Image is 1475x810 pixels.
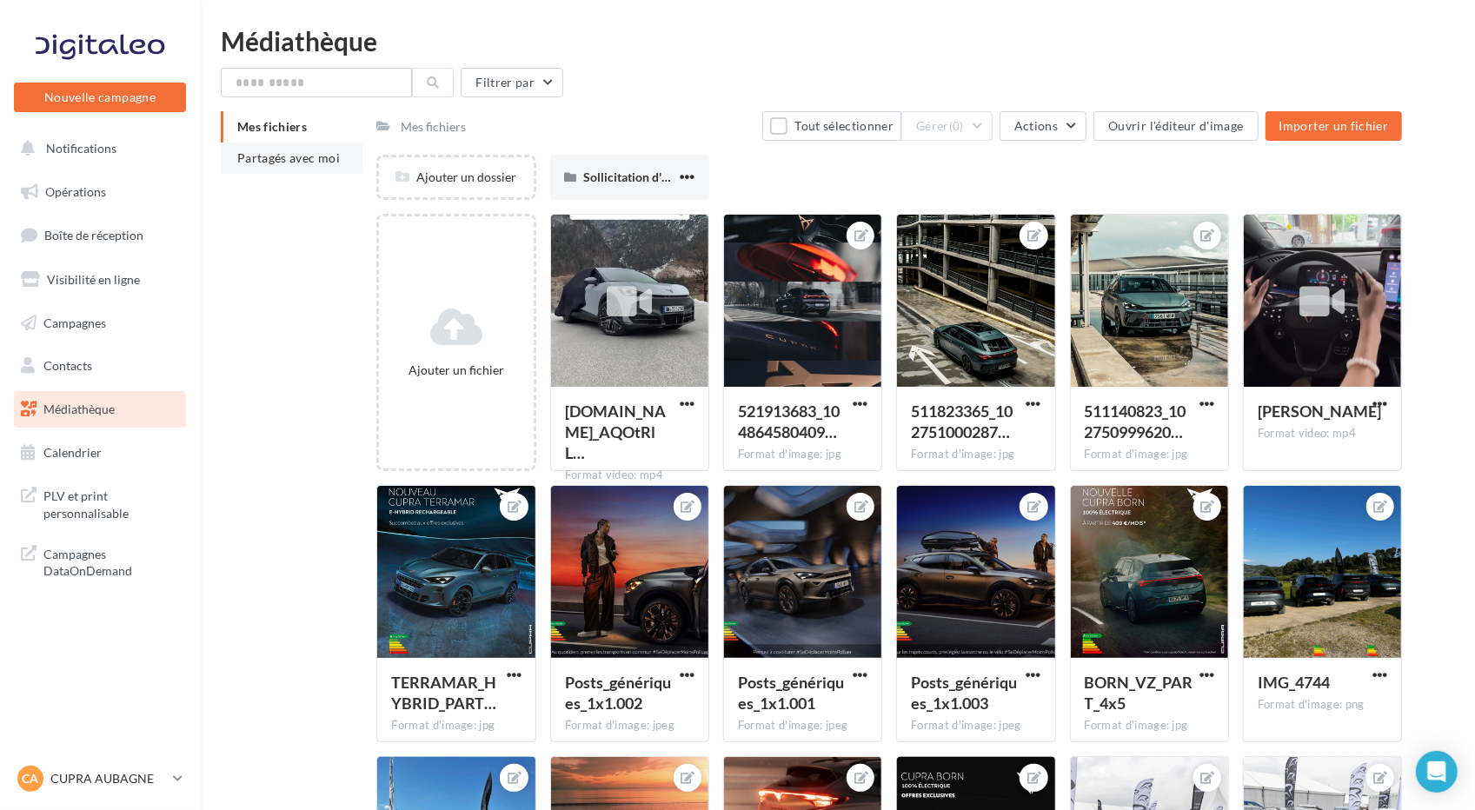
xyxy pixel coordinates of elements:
[10,391,189,428] a: Médiathèque
[379,169,533,186] div: Ajouter un dossier
[23,770,39,787] span: CA
[583,169,682,184] span: Sollicitation d'avis
[1014,118,1058,133] span: Actions
[1000,111,1086,141] button: Actions
[391,718,521,734] div: Format d'image: jpg
[901,111,993,141] button: Gérer(0)
[1258,426,1387,442] div: Format video: mp4
[10,477,189,528] a: PLV et print personnalisable
[1258,673,1330,692] span: IMG_4744
[10,174,189,210] a: Opérations
[1258,402,1381,421] span: ASMR Tavascan
[237,119,307,134] span: Mes fichiers
[949,119,964,133] span: (0)
[1085,447,1214,462] div: Format d'image: jpg
[911,402,1013,442] span: 511823365_1027510002872431_2246777378939509179_n
[1085,673,1193,713] span: BORN_VZ_PART_4x5
[46,141,116,156] span: Notifications
[10,130,183,167] button: Notifications
[738,718,867,734] div: Format d'image: jpeg
[1258,697,1387,713] div: Format d'image: png
[14,83,186,112] button: Nouvelle campagne
[1266,111,1403,141] button: Importer un fichier
[1085,402,1186,442] span: 511140823_1027509996205765_280823433644113498_n
[50,770,166,787] p: CUPRA AUBAGNE
[762,111,901,141] button: Tout sélectionner
[10,348,189,384] a: Contacts
[14,762,186,795] a: CA CUPRA AUBAGNE
[1416,751,1458,793] div: Open Intercom Messenger
[44,228,143,242] span: Boîte de réception
[1279,118,1389,133] span: Importer un fichier
[1085,718,1214,734] div: Format d'image: jpg
[386,362,526,379] div: Ajouter un fichier
[911,447,1040,462] div: Format d'image: jpg
[738,673,844,713] span: Posts_génériques_1x1.001
[43,484,179,521] span: PLV et print personnalisable
[401,118,466,136] div: Mes fichiers
[47,272,140,287] span: Visibilité en ligne
[43,315,106,329] span: Campagnes
[911,673,1017,713] span: Posts_génériques_1x1.003
[10,435,189,471] a: Calendrier
[10,535,189,587] a: Campagnes DataOnDemand
[43,445,102,460] span: Calendrier
[565,402,666,462] span: FDownloader.Net_AQOtRlLS8gEqyfsTZrSOPvqRYsCYm6-rOhNegd9IMriSZTc8DEPMfaRZZIszEOCeTxX2J3Oaz70ADb2J2...
[911,718,1040,734] div: Format d'image: jpeg
[10,216,189,254] a: Boîte de réception
[565,718,694,734] div: Format d'image: jpeg
[43,402,115,416] span: Médiathèque
[237,150,340,165] span: Partagés avec moi
[43,542,179,580] span: Campagnes DataOnDemand
[1093,111,1258,141] button: Ouvrir l'éditeur d'image
[221,28,1454,54] div: Médiathèque
[738,447,867,462] div: Format d'image: jpg
[10,305,189,342] a: Campagnes
[43,358,92,373] span: Contacts
[461,68,563,97] button: Filtrer par
[391,673,496,713] span: TERRAMAR_HYBRID_PART_4x5_copie
[565,673,671,713] span: Posts_génériques_1x1.002
[10,262,189,298] a: Visibilité en ligne
[565,468,694,483] div: Format video: mp4
[45,184,106,199] span: Opérations
[738,402,840,442] span: 521913683_1048645804092184_8060216186816234848_n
